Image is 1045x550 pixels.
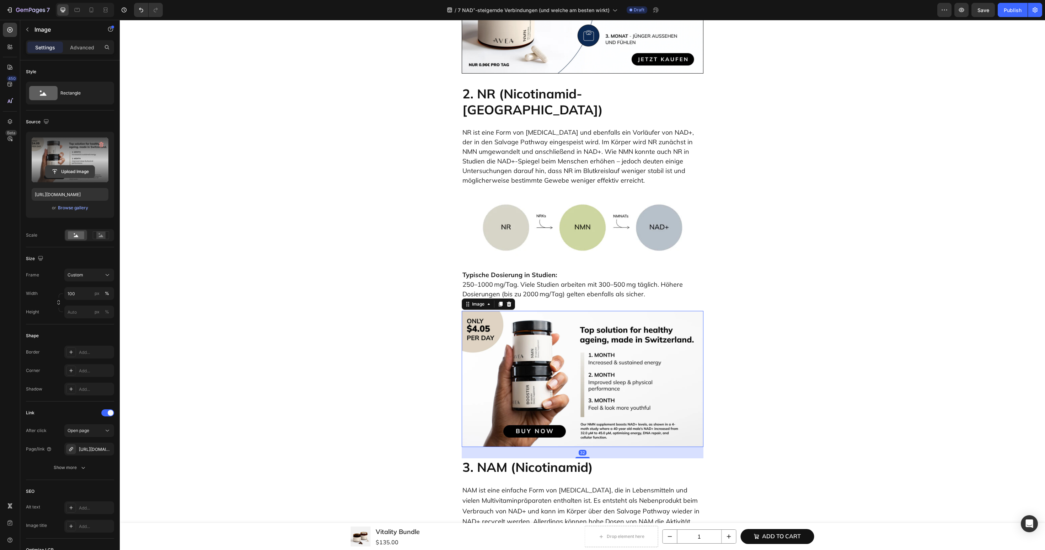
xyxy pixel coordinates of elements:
div: Scale [26,232,37,238]
div: Add... [79,523,112,530]
label: Frame [26,272,39,278]
input: quantity [557,510,602,523]
p: Image [34,25,95,34]
div: Style [26,69,36,75]
div: [URL][DOMAIN_NAME] [79,446,112,453]
div: Publish [1004,6,1022,14]
label: Width [26,290,38,297]
span: Draft [634,7,644,13]
button: Publish [998,3,1028,17]
div: Add... [79,386,112,393]
strong: Typische Dosierung in Studien: [343,251,437,259]
div: Drop element here [487,514,525,519]
div: Link [26,410,34,416]
p: Settings [35,44,55,51]
div: Rectangle [60,85,104,101]
p: 2. NR (Nicotinamid-[GEOGRAPHIC_DATA]) [343,66,583,98]
div: px [95,290,100,297]
button: Show more [26,461,114,474]
button: decrement [543,510,557,523]
button: px [103,289,111,298]
div: After click [26,427,47,434]
div: Browse gallery [58,205,88,211]
button: Open page [64,424,114,437]
div: Shadow [26,386,42,392]
h2: Rich Text Editor. Editing area: main [342,438,584,456]
button: Save [971,3,995,17]
button: % [93,289,101,298]
span: / [455,6,456,14]
div: % [105,309,109,315]
div: SEO [26,488,34,495]
div: Add... [79,349,112,356]
span: or [52,204,56,212]
button: px [103,308,111,316]
p: Advanced [70,44,94,51]
div: Add... [79,368,112,374]
button: Add to cart [621,509,694,524]
img: gempages_537282813339108432-be0a9da0-d4ed-4dd6-8dbe-33e3a138e7e8.webp [342,177,584,238]
h1: Vitality Bundle [255,506,301,517]
div: Alt text [26,504,40,510]
input: https://example.com/image.jpg [32,188,108,201]
span: Open page [68,428,89,433]
div: Size [26,254,45,264]
div: 32 [459,430,467,436]
button: Custom [64,269,114,281]
div: Beta [5,130,17,136]
iframe: Design area [120,20,1045,550]
button: Upload Image [45,165,95,178]
p: 3. NAM (Nicotinamid) [343,439,583,455]
div: Border [26,349,40,355]
div: Corner [26,367,40,374]
div: Undo/Redo [134,3,163,17]
p: 250–1000 mg/Tag. Viele Studien arbeiten mit 300–500 mg täglich. Höhere Dosierungen (bis zu 2000 m... [343,250,583,279]
div: $135.00 [255,517,301,527]
button: 7 [3,3,53,17]
span: 7 NAD⁺-steigernde Verbindungen (und welche am besten wirkt) [458,6,610,14]
div: Source [26,117,50,127]
div: Show more [54,464,87,471]
div: Add to cart [642,512,681,521]
input: px% [64,287,114,300]
span: Save [977,7,989,13]
img: gempages_537282813339108432-a73cc525-4856-4865-bbaf-6781fd9e4130.webp [342,291,584,427]
div: Open Intercom Messenger [1021,515,1038,532]
div: Rich Text Editor. Editing area: main [342,249,584,280]
div: Rich Text Editor. Editing area: main [342,107,584,166]
span: Custom [68,272,83,278]
button: % [93,308,101,316]
button: increment [602,510,616,523]
div: Add... [79,505,112,511]
div: Page/link [26,446,52,452]
p: NR ist eine Form von [MEDICAL_DATA] und ebenfalls ein Vorläufer von NAD+, der in den Salvage Path... [343,108,583,165]
div: % [105,290,109,297]
h2: Rich Text Editor. Editing area: main [342,65,584,98]
div: 450 [7,76,17,81]
div: Shape [26,333,39,339]
div: px [95,309,100,315]
button: Browse gallery [58,204,89,211]
label: Height [26,309,39,315]
p: 7 [47,6,50,14]
span: NAM ist eine einfache Form von [MEDICAL_DATA], die in Lebensmitteln und vielen Multivitaminpräpar... [343,466,581,537]
div: Image [351,281,366,287]
input: px% [64,306,114,318]
div: Image title [26,522,47,529]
